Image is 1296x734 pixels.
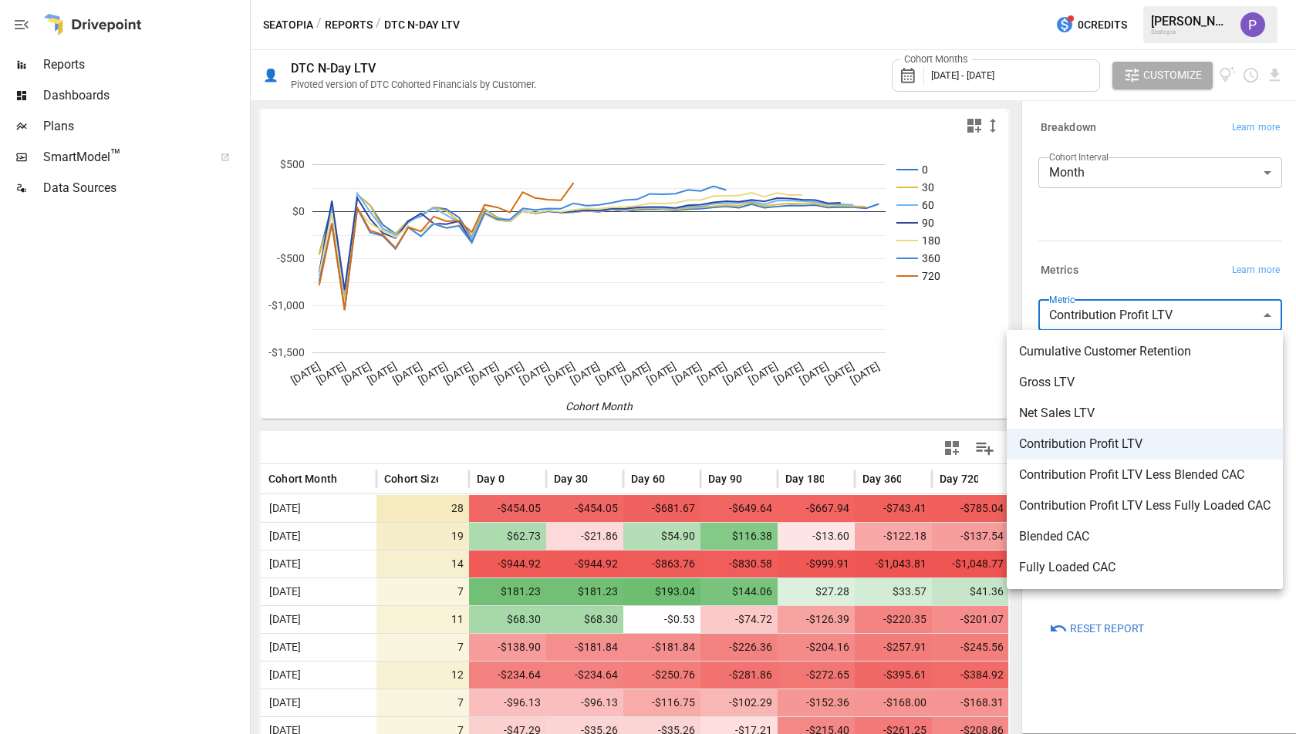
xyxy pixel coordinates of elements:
span: Gross LTV [1019,373,1271,392]
span: Contribution Profit LTV Less Blended CAC [1019,466,1271,484]
span: Net Sales LTV [1019,404,1271,423]
span: Fully Loaded CAC [1019,558,1271,577]
span: Blended CAC [1019,527,1271,546]
span: Contribution Profit LTV Less Fully Loaded CAC [1019,497,1271,515]
span: Contribution Profit LTV [1019,435,1271,453]
span: Cumulative Customer Retention [1019,342,1271,361]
